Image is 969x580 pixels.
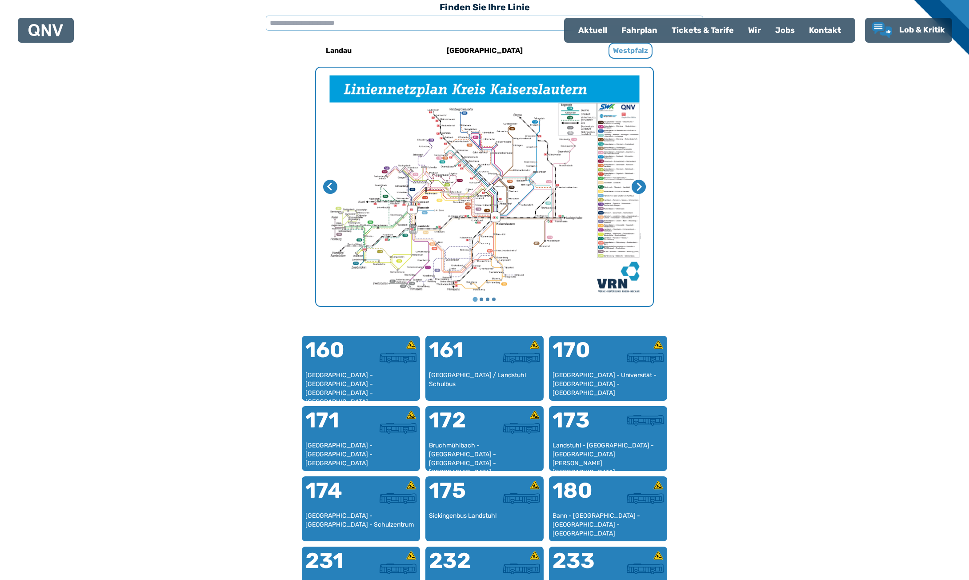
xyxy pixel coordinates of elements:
div: 161 [429,339,484,371]
div: 173 [553,410,608,442]
div: 174 [305,480,361,512]
img: Überlandbus [627,564,664,574]
h6: Westpfalz [609,43,653,59]
a: Westpfalz [571,40,689,61]
div: Landstuhl - [GEOGRAPHIC_DATA] - [GEOGRAPHIC_DATA][PERSON_NAME][GEOGRAPHIC_DATA] [553,441,664,467]
button: Gehe zu Seite 4 [492,298,496,301]
a: Fahrplan [614,19,665,42]
div: 171 [305,410,361,442]
div: [GEOGRAPHIC_DATA] - [GEOGRAPHIC_DATA] - Schulzentrum [305,512,416,538]
button: Letzte Seite [323,180,337,194]
div: 170 [553,339,608,371]
div: Bann - [GEOGRAPHIC_DATA] - [GEOGRAPHIC_DATA] - [GEOGRAPHIC_DATA] [553,512,664,538]
img: Überlandbus [627,353,664,363]
a: Landau [280,40,398,61]
div: My Favorite Images [316,68,653,306]
div: Bruchmühlbach - [GEOGRAPHIC_DATA] - [GEOGRAPHIC_DATA] - [GEOGRAPHIC_DATA] - [GEOGRAPHIC_DATA] [429,441,540,467]
div: 175 [429,480,484,512]
img: Überlandbus [627,415,664,426]
a: Tickets & Tarife [665,19,741,42]
button: Gehe zu Seite 2 [480,298,483,301]
div: Sickingenbus Landstuhl [429,512,540,538]
img: Überlandbus [503,564,540,574]
img: Überlandbus [503,353,540,363]
img: QNV Logo [28,24,63,36]
img: Überlandbus [380,423,416,434]
div: [GEOGRAPHIC_DATA] / Landstuhl Schulbus [429,371,540,397]
ul: Wählen Sie eine Seite zum Anzeigen [316,296,653,302]
div: 172 [429,410,484,442]
img: Überlandbus [627,493,664,504]
div: 180 [553,480,608,512]
h6: Landau [322,44,355,58]
span: Lob & Kritik [899,25,945,35]
div: [GEOGRAPHIC_DATA] – [GEOGRAPHIC_DATA] – [GEOGRAPHIC_DATA] – [GEOGRAPHIC_DATA] – [GEOGRAPHIC_DATA]... [305,371,416,397]
div: [GEOGRAPHIC_DATA] - [GEOGRAPHIC_DATA] - [GEOGRAPHIC_DATA] [305,441,416,467]
div: [GEOGRAPHIC_DATA] - Universität - [GEOGRAPHIC_DATA] - [GEOGRAPHIC_DATA] [553,371,664,397]
img: Überlandbus [380,353,416,363]
h6: [GEOGRAPHIC_DATA] [443,44,526,58]
a: Lob & Kritik [872,22,945,38]
a: Jobs [768,19,802,42]
a: QNV Logo [28,21,63,39]
a: Kontakt [802,19,848,42]
button: Gehe zu Seite 1 [472,297,477,302]
a: Aktuell [571,19,614,42]
div: 160 [305,339,361,371]
img: Überlandbus [503,493,540,504]
img: Überlandbus [380,564,416,574]
a: Wir [741,19,768,42]
button: Gehe zu Seite 3 [486,298,489,301]
img: Überlandbus [380,493,416,504]
li: 1 von 4 [316,68,653,306]
img: Netzpläne Westpfalz Seite 1 von 4 [316,68,653,306]
a: [GEOGRAPHIC_DATA] [425,40,544,61]
button: Nächste Seite [632,180,646,194]
img: Überlandbus [503,423,540,434]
